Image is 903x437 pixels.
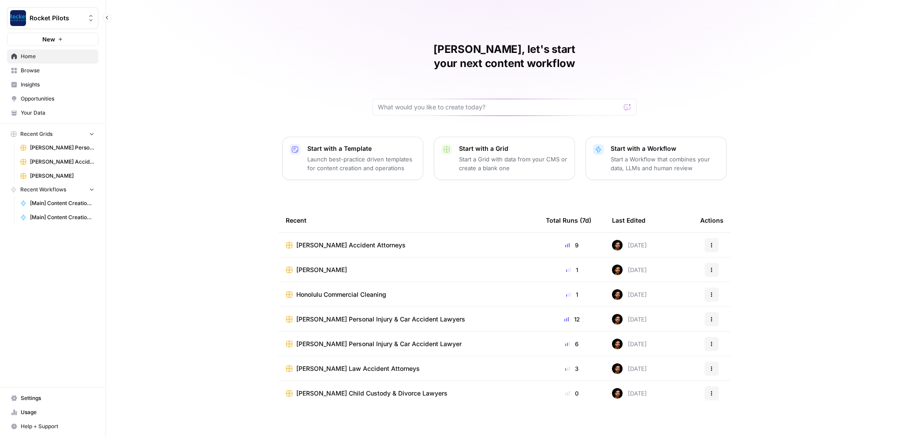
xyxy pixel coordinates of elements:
div: 9 [546,241,598,250]
div: [DATE] [612,363,647,374]
button: Start with a WorkflowStart a Workflow that combines your data, LLMs and human review [586,137,727,180]
img: wt756mygx0n7rybn42vblmh42phm [612,240,623,250]
div: 1 [546,265,598,274]
div: Last Edited [612,208,646,232]
span: Opportunities [21,95,94,103]
a: [PERSON_NAME] Child Custody & Divorce Lawyers [286,389,532,398]
span: [Main] Content Creation Brief [30,199,94,207]
span: [PERSON_NAME] Personal Injury & Car Accident Lawyers [296,315,465,324]
img: wt756mygx0n7rybn42vblmh42phm [612,339,623,349]
a: [PERSON_NAME] Accident Attorneys [286,241,532,250]
span: Settings [21,394,94,402]
button: Recent Grids [7,127,98,141]
span: [PERSON_NAME] Accident Attorneys [296,241,406,250]
div: [DATE] [612,339,647,349]
img: Rocket Pilots Logo [10,10,26,26]
span: [PERSON_NAME] Personal Injury & Car Accident Lawyers [30,144,94,152]
p: Start a Grid with data from your CMS or create a blank one [459,155,567,172]
input: What would you like to create today? [378,103,620,112]
span: [PERSON_NAME] Child Custody & Divorce Lawyers [296,389,448,398]
span: [PERSON_NAME] Law Accident Attorneys [296,364,420,373]
span: [Main] Content Creation Article [30,213,94,221]
span: Insights [21,81,94,89]
a: Your Data [7,106,98,120]
div: Recent [286,208,532,232]
button: Recent Workflows [7,183,98,196]
span: Browse [21,67,94,75]
p: Start with a Workflow [611,144,719,153]
a: [PERSON_NAME] Accident Attorneys [16,155,98,169]
a: Usage [7,405,98,419]
a: [PERSON_NAME] [286,265,532,274]
span: Home [21,52,94,60]
img: wt756mygx0n7rybn42vblmh42phm [612,363,623,374]
img: wt756mygx0n7rybn42vblmh42phm [612,265,623,275]
span: Recent Workflows [20,186,66,194]
p: Start a Workflow that combines your data, LLMs and human review [611,155,719,172]
span: Rocket Pilots [30,14,83,22]
button: Start with a GridStart a Grid with data from your CMS or create a blank one [434,137,575,180]
span: [PERSON_NAME] [30,172,94,180]
a: [Main] Content Creation Brief [16,196,98,210]
div: [DATE] [612,240,647,250]
span: Your Data [21,109,94,117]
span: Honolulu Commercial Cleaning [296,290,386,299]
div: Total Runs (7d) [546,208,591,232]
div: [DATE] [612,265,647,275]
button: Start with a TemplateLaunch best-practice driven templates for content creation and operations [282,137,423,180]
div: 1 [546,290,598,299]
a: [PERSON_NAME] Personal Injury & Car Accident Lawyer [286,340,532,348]
span: [PERSON_NAME] Accident Attorneys [30,158,94,166]
span: Usage [21,408,94,416]
div: 3 [546,364,598,373]
span: New [42,35,55,44]
h1: [PERSON_NAME], let's start your next content workflow [372,42,637,71]
a: [PERSON_NAME] Personal Injury & Car Accident Lawyers [286,315,532,324]
span: Help + Support [21,422,94,430]
a: Browse [7,63,98,78]
p: Start with a Template [307,144,416,153]
p: Start with a Grid [459,144,567,153]
button: Help + Support [7,419,98,433]
div: [DATE] [612,314,647,325]
a: [Main] Content Creation Article [16,210,98,224]
p: Launch best-practice driven templates for content creation and operations [307,155,416,172]
div: 12 [546,315,598,324]
button: New [7,33,98,46]
div: [DATE] [612,289,647,300]
span: Recent Grids [20,130,52,138]
a: Home [7,49,98,63]
img: wt756mygx0n7rybn42vblmh42phm [612,314,623,325]
a: Honolulu Commercial Cleaning [286,290,532,299]
a: [PERSON_NAME] Law Accident Attorneys [286,364,532,373]
div: [DATE] [612,388,647,399]
a: Settings [7,391,98,405]
a: Insights [7,78,98,92]
a: [PERSON_NAME] Personal Injury & Car Accident Lawyers [16,141,98,155]
button: Workspace: Rocket Pilots [7,7,98,29]
div: 6 [546,340,598,348]
a: [PERSON_NAME] [16,169,98,183]
a: Opportunities [7,92,98,106]
div: Actions [700,208,724,232]
img: wt756mygx0n7rybn42vblmh42phm [612,388,623,399]
img: wt756mygx0n7rybn42vblmh42phm [612,289,623,300]
span: [PERSON_NAME] Personal Injury & Car Accident Lawyer [296,340,462,348]
span: [PERSON_NAME] [296,265,347,274]
div: 0 [546,389,598,398]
